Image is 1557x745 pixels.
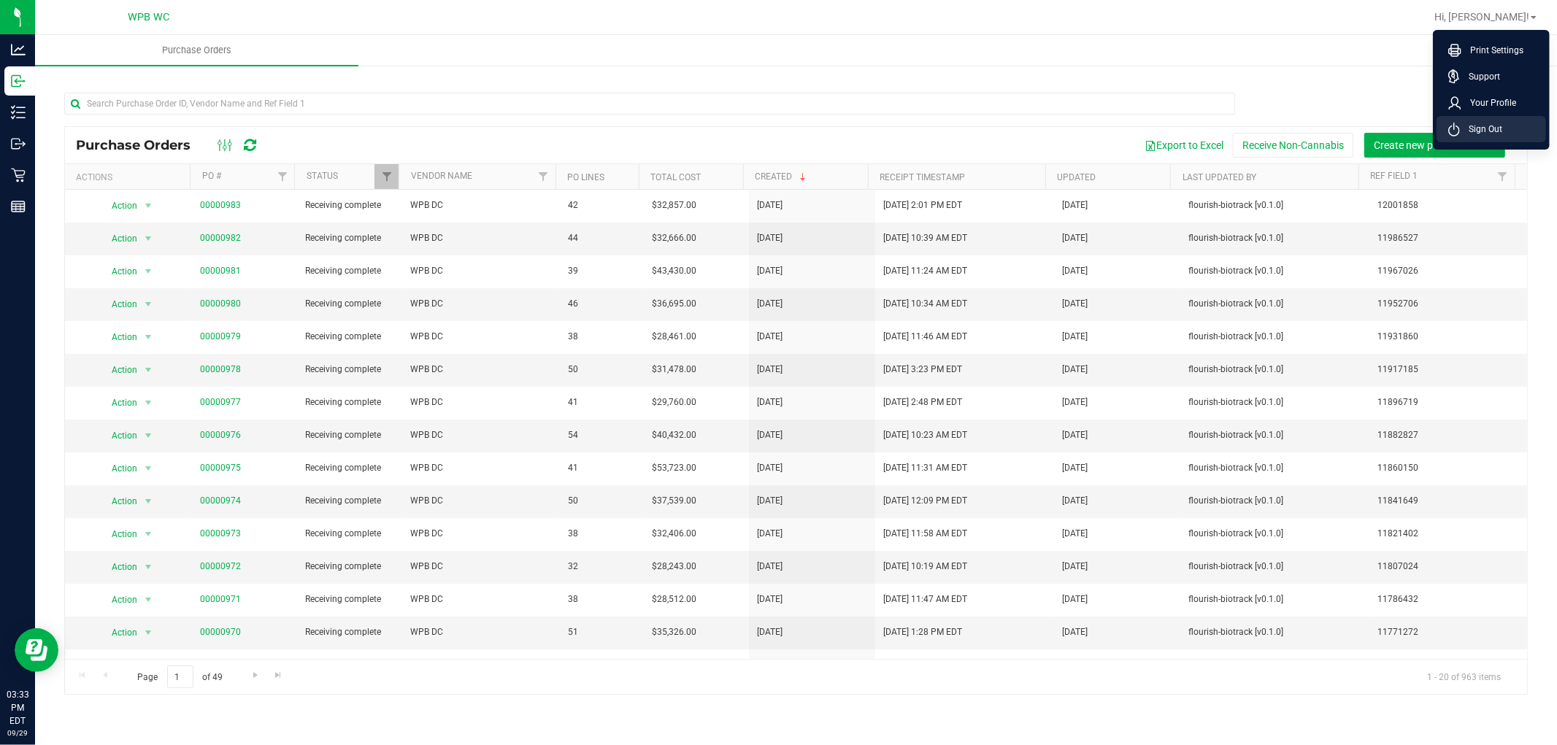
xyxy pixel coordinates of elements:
div: Actions [76,172,185,182]
inline-svg: Inbound [11,74,26,88]
span: [DATE] [1062,494,1088,508]
inline-svg: Retail [11,168,26,182]
span: Receiving complete [305,395,393,409]
span: select [139,228,157,249]
span: [DATE] [1062,560,1088,574]
span: $32,666.00 [653,231,697,245]
a: Updated [1057,172,1096,182]
a: 00000977 [200,397,241,407]
span: select [139,590,157,610]
span: Action [99,458,138,479]
span: [DATE] 11:47 AM EDT [884,592,968,606]
span: WPB DC [410,297,550,311]
span: Action [99,393,138,413]
a: 00000980 [200,298,241,309]
span: WPB DC [410,264,550,278]
span: [DATE] [758,330,783,344]
inline-svg: Analytics [11,42,26,57]
a: Ref Field 1 [1370,171,1418,181]
span: select [139,294,157,314]
span: Print Settings [1461,43,1523,58]
span: flourish-biotrack [v0.1.0] [1188,527,1360,541]
span: 11860150 [1378,461,1518,475]
span: WPB DC [410,461,550,475]
span: flourish-biotrack [v0.1.0] [1188,264,1360,278]
span: 38 [568,527,634,541]
button: Receive Non-Cannabis [1233,133,1353,158]
span: $32,406.00 [653,527,697,541]
span: flourish-biotrack [v0.1.0] [1188,428,1360,442]
a: Filter [270,164,294,189]
a: 00000974 [200,495,241,506]
span: Receiving complete [305,592,393,606]
span: [DATE] 10:34 AM EDT [884,297,968,311]
span: 41 [568,395,634,409]
span: WPB DC [410,395,550,409]
span: Action [99,261,138,282]
span: Receiving complete [305,428,393,442]
span: Receiving complete [305,363,393,377]
span: 12001858 [1378,198,1518,212]
span: Create new purchase order [1374,139,1496,151]
span: $37,539.00 [653,494,697,508]
span: Hi, [PERSON_NAME]! [1434,11,1529,23]
p: 09/29 [7,727,28,738]
span: Action [99,360,138,380]
span: select [139,491,157,512]
span: 11771272 [1378,625,1518,639]
span: $40,432.00 [653,428,697,442]
span: WPB DC [410,592,550,606]
span: [DATE] 2:01 PM EDT [884,198,963,212]
a: Support [1448,69,1540,84]
span: Receiving complete [305,198,393,212]
span: Action [99,228,138,249]
a: Filter [531,164,555,189]
span: Action [99,425,138,446]
span: $32,857.00 [653,198,697,212]
span: Receiving complete [305,494,393,508]
span: WPB DC [410,527,550,541]
span: $36,695.00 [653,297,697,311]
span: [DATE] 2:48 PM EDT [884,395,963,409]
a: 00000976 [200,430,241,440]
span: [DATE] [1062,264,1088,278]
span: flourish-biotrack [v0.1.0] [1188,461,1360,475]
span: 11931860 [1378,330,1518,344]
span: [DATE] [1062,297,1088,311]
span: $53,723.00 [653,461,697,475]
span: select [139,425,157,446]
span: Sign Out [1460,122,1502,136]
input: 1 [167,665,193,688]
span: flourish-biotrack [v0.1.0] [1188,494,1360,508]
a: Go to the last page [268,665,289,685]
input: Search Purchase Order ID, Vendor Name and Ref Field 1 [64,93,1235,115]
span: WPB DC [410,560,550,574]
a: 00000970 [200,627,241,637]
span: select [139,196,157,216]
span: WPB DC [410,330,550,344]
span: select [139,458,157,479]
span: flourish-biotrack [v0.1.0] [1188,592,1360,606]
a: Filter [1491,164,1515,189]
span: Receiving complete [305,330,393,344]
span: WPB DC [410,198,550,212]
span: $35,326.00 [653,625,697,639]
span: [DATE] [758,592,783,606]
span: Action [99,327,138,347]
span: [DATE] 12:09 PM EDT [884,494,968,508]
span: Action [99,590,138,610]
span: WPB DC [410,625,550,639]
span: Action [99,294,138,314]
a: Total Cost [650,172,701,182]
button: Export to Excel [1135,133,1233,158]
span: WPB DC [410,363,550,377]
span: $28,461.00 [653,330,697,344]
span: 11821402 [1378,527,1518,541]
span: Receiving complete [305,625,393,639]
span: WPB DC [410,231,550,245]
span: 42 [568,198,634,212]
span: Action [99,622,138,643]
span: Purchase Orders [142,44,251,57]
a: Go to the next page [245,665,266,685]
span: Action [99,491,138,512]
